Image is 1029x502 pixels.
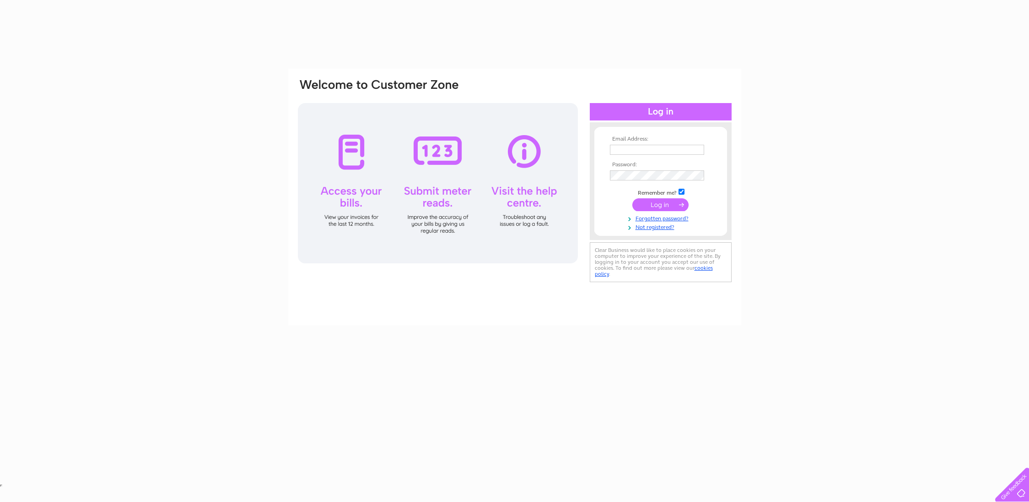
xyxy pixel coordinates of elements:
[608,187,714,196] td: Remember me?
[608,136,714,142] th: Email Address:
[610,222,714,231] a: Not registered?
[632,198,689,211] input: Submit
[608,162,714,168] th: Password:
[595,265,713,277] a: cookies policy
[590,242,732,282] div: Clear Business would like to place cookies on your computer to improve your experience of the sit...
[610,213,714,222] a: Forgotten password?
